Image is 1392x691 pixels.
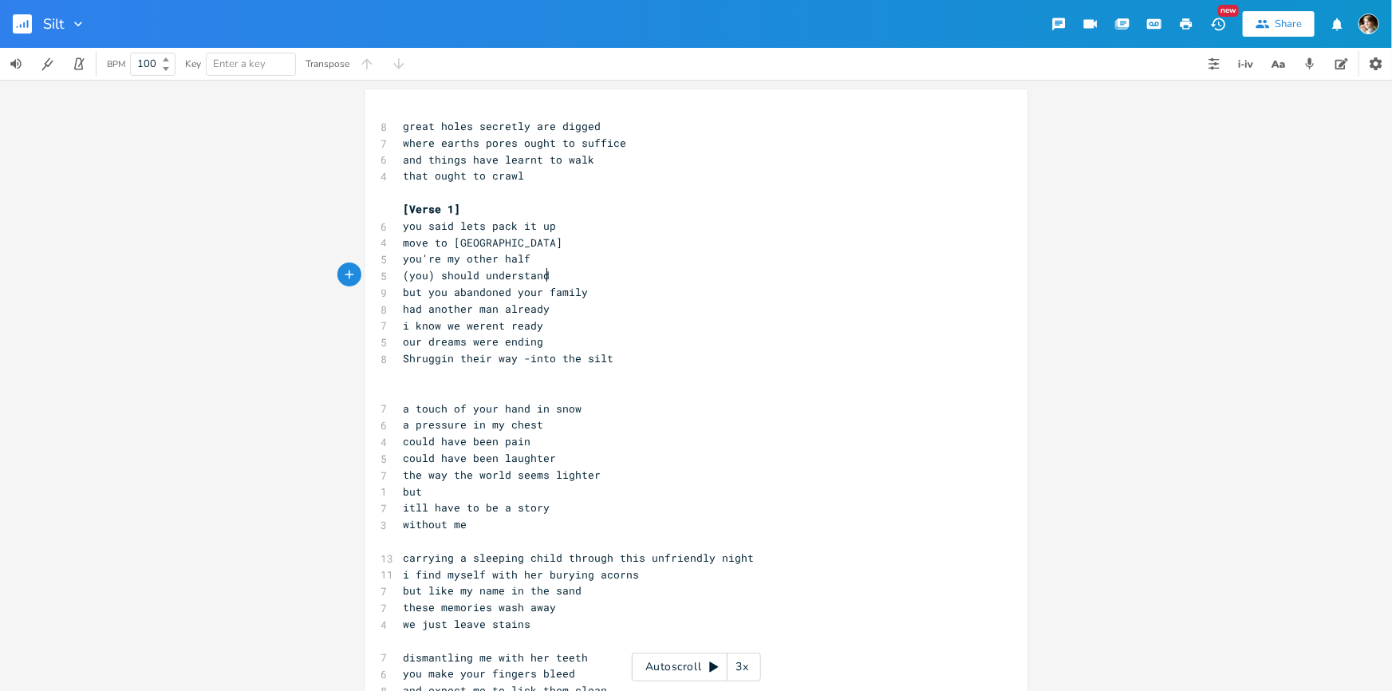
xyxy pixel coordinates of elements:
div: Share [1275,17,1302,31]
img: Robert Wise [1358,14,1379,34]
span: great holes secretly are digged [404,119,601,133]
span: where earths pores ought to suffice [404,136,627,150]
span: a touch of your hand in snow [404,401,582,416]
span: Shruggin their way -into the silt [404,351,614,365]
div: 3x [728,653,756,681]
span: could have been laughter [404,451,557,465]
span: i know we werent ready [404,318,544,333]
span: but [404,484,423,499]
span: that ought to crawl [404,168,525,183]
span: but like my name in the sand [404,583,582,598]
span: Silt [43,17,64,31]
span: you make your fingers bleed [404,666,576,681]
span: and things have learnt to walk [404,152,595,167]
span: you said lets pack it up [404,219,557,233]
span: Enter a key [213,57,266,71]
button: Share [1243,11,1315,37]
span: a pressure in my chest [404,417,544,432]
div: Key [185,59,201,69]
span: had another man already [404,302,550,316]
span: the way the world seems lighter [404,468,601,482]
span: could have been pain [404,434,531,448]
span: our dreams were ending [404,334,544,349]
div: Autoscroll [632,653,761,681]
span: itll have to be a story [404,500,550,515]
span: without me [404,517,467,531]
span: these memories wash away [404,600,557,614]
span: dismantling me with her teeth [404,650,589,665]
span: but you abandoned your family [404,285,589,299]
span: i find myself with her burying acorns [404,567,640,582]
span: carrying a sleeping child through this unfriendly night [404,551,755,565]
span: you're my other half [404,251,531,266]
div: New [1218,5,1239,17]
span: [Verse 1] [404,202,461,216]
button: New [1202,10,1234,38]
span: we just leave stains [404,617,531,631]
div: BPM [107,60,125,69]
div: Transpose [306,59,349,69]
span: (you) should understand [404,268,550,282]
span: move to [GEOGRAPHIC_DATA] [404,235,563,250]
